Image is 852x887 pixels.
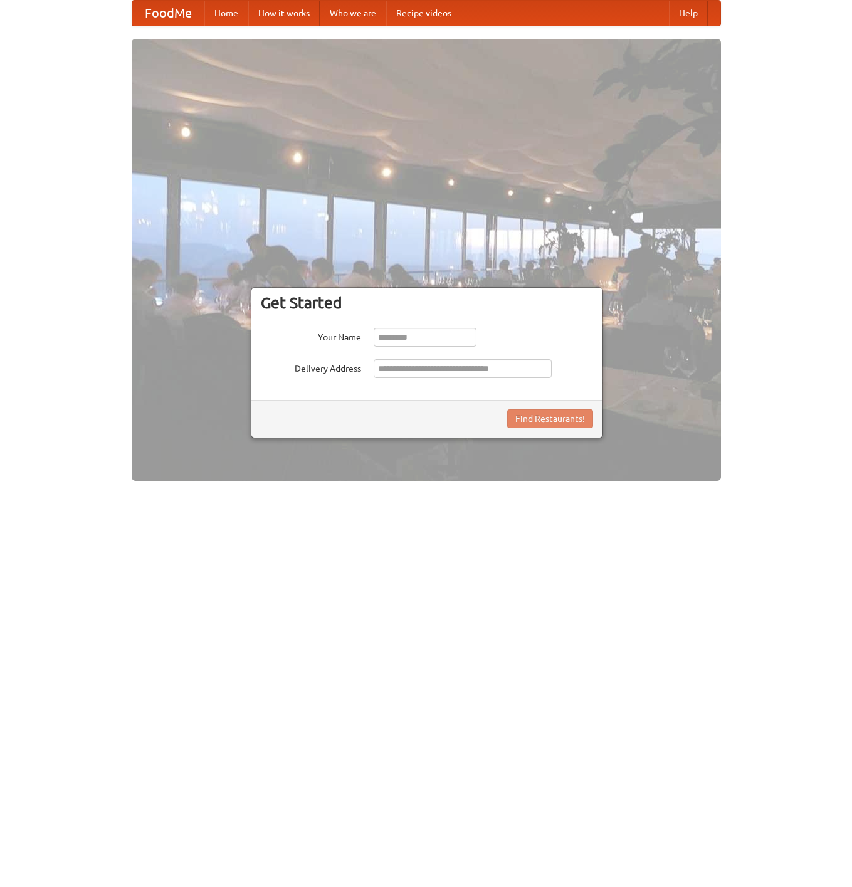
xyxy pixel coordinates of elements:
[386,1,461,26] a: Recipe videos
[132,1,204,26] a: FoodMe
[204,1,248,26] a: Home
[320,1,386,26] a: Who we are
[248,1,320,26] a: How it works
[261,359,361,375] label: Delivery Address
[507,409,593,428] button: Find Restaurants!
[261,328,361,344] label: Your Name
[669,1,708,26] a: Help
[261,293,593,312] h3: Get Started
